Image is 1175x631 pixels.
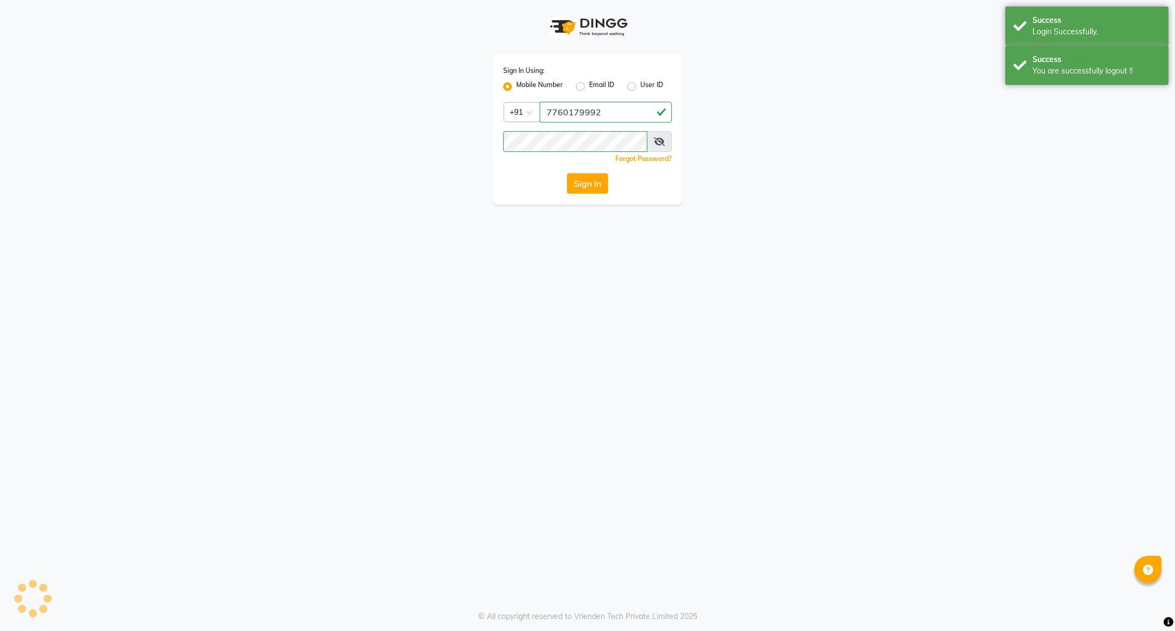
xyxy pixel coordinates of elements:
label: Mobile Number [516,80,563,93]
label: Email ID [589,80,614,93]
iframe: chat widget [1129,587,1164,620]
div: Success [1032,15,1160,26]
label: Sign In Using: [503,66,545,76]
img: logo1.svg [544,11,631,43]
input: Username [540,102,672,122]
label: User ID [640,80,663,93]
div: You are successfully logout !! [1032,65,1160,77]
button: Sign In [567,173,608,194]
div: Login Successfully. [1032,26,1160,38]
input: Username [503,131,647,152]
a: Forgot Password? [615,155,672,163]
div: Success [1032,54,1160,65]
